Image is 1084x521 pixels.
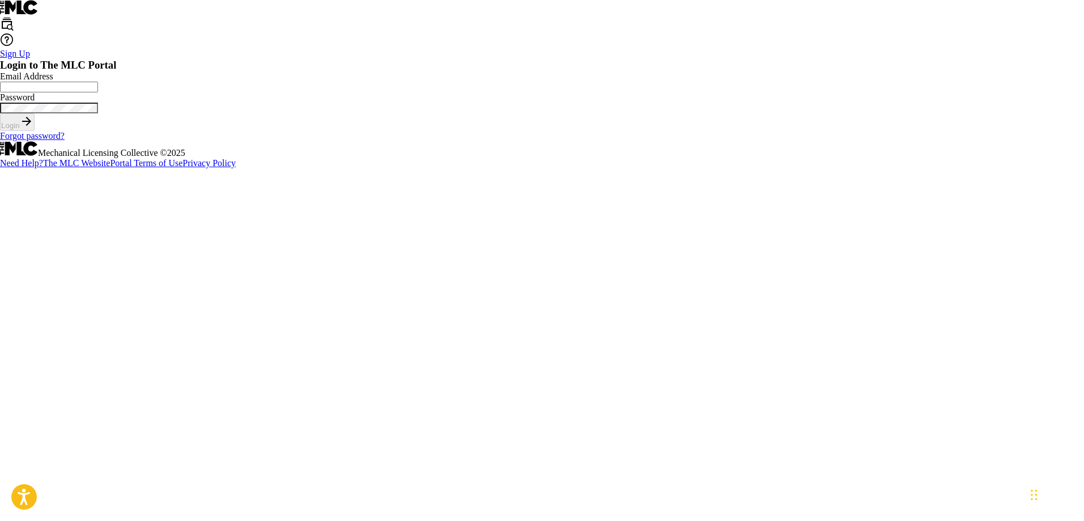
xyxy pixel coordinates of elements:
[38,148,185,158] span: Mechanical Licensing Collective © 2025
[20,115,33,128] img: f7272a7cc735f4ea7f67.svg
[1031,478,1038,512] div: Drag
[110,158,182,168] a: Portal Terms of Use
[1027,467,1084,521] iframe: Chat Widget
[182,158,236,168] a: Privacy Policy
[43,158,110,168] a: The MLC Website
